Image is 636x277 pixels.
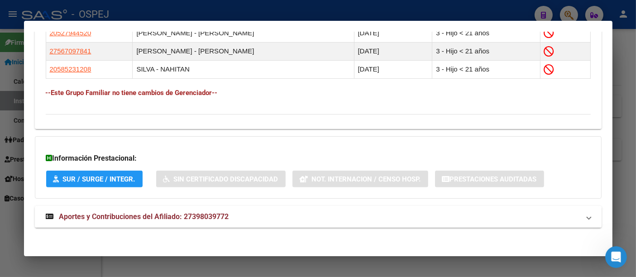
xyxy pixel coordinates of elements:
td: [DATE] [354,42,432,60]
button: SUR / SURGE / INTEGR. [46,171,143,187]
button: Not. Internacion / Censo Hosp. [292,171,428,187]
span: Prestaciones Auditadas [450,175,537,183]
td: [PERSON_NAME] - [PERSON_NAME] [133,24,354,42]
h3: Información Prestacional: [46,153,590,164]
td: 3 - Hijo < 21 años [432,42,540,60]
td: SILVA - NAHITAN [133,60,354,78]
span: SUR / SURGE / INTEGR. [63,175,135,183]
td: 3 - Hijo < 21 años [432,24,540,42]
span: 27567097841 [50,47,91,55]
button: Prestaciones Auditadas [435,171,544,187]
span: 20527944520 [50,29,91,37]
td: 3 - Hijo < 21 años [432,60,540,78]
mat-expansion-panel-header: Aportes y Contribuciones del Afiliado: 27398039772 [35,206,602,228]
iframe: Intercom live chat [605,246,627,268]
td: [DATE] [354,24,432,42]
span: Not. Internacion / Censo Hosp. [312,175,421,183]
span: Aportes y Contribuciones del Afiliado: 27398039772 [59,212,229,221]
span: 20585231208 [50,65,91,73]
td: [PERSON_NAME] - [PERSON_NAME] [133,42,354,60]
button: Sin Certificado Discapacidad [156,171,286,187]
span: Sin Certificado Discapacidad [174,175,278,183]
h4: --Este Grupo Familiar no tiene cambios de Gerenciador-- [46,88,591,98]
td: [DATE] [354,60,432,78]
